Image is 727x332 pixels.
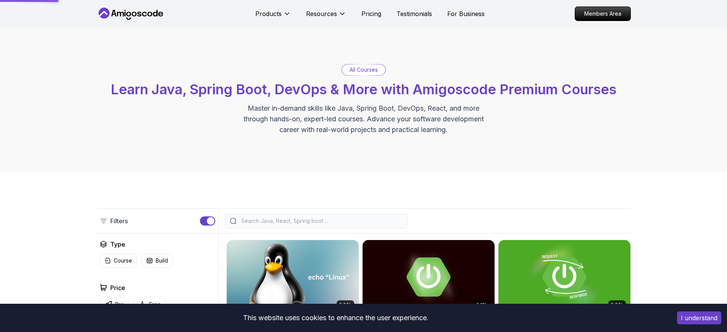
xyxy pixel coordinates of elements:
[575,6,631,21] a: Members Area
[134,297,166,312] button: Free
[363,240,495,314] img: Advanced Spring Boot card
[575,7,630,21] p: Members Area
[142,253,173,268] button: Build
[306,9,346,24] button: Resources
[111,81,616,98] span: Learn Java, Spring Boot, DevOps & More with Amigoscode Premium Courses
[110,240,125,249] h2: Type
[498,240,630,314] img: Building APIs with Spring Boot card
[397,9,432,18] a: Testimonials
[115,301,124,308] p: Pro
[100,253,137,268] button: Course
[235,103,492,135] p: Master in-demand skills like Java, Spring Boot, DevOps, React, and more through hands-on, expert-...
[110,216,128,226] p: Filters
[149,301,161,308] p: Free
[255,9,282,18] p: Products
[114,257,132,264] p: Course
[477,302,488,308] p: 5.18h
[156,257,168,264] p: Build
[306,9,337,18] p: Resources
[339,302,352,308] p: 6.00h
[255,9,291,24] button: Products
[350,66,378,74] p: All Courses
[110,283,125,292] h2: Price
[361,9,381,18] a: Pricing
[677,311,721,324] button: Accept cookies
[6,309,666,326] div: This website uses cookies to enhance the user experience.
[227,240,359,314] img: Linux Fundamentals card
[100,297,129,312] button: Pro
[240,217,403,225] input: Search Java, React, Spring boot ...
[447,9,485,18] a: For Business
[611,302,624,308] p: 3.30h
